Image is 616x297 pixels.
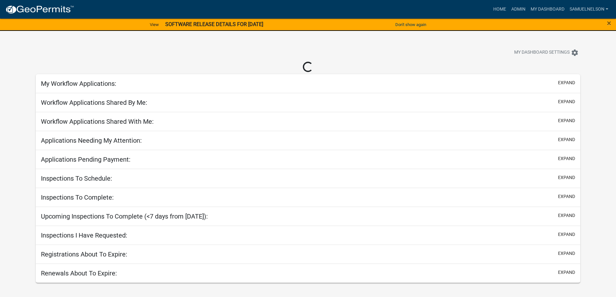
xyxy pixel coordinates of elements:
i: settings [571,49,579,57]
h5: Inspections To Complete: [41,194,114,201]
h5: Upcoming Inspections To Complete (<7 days from [DATE]): [41,212,208,220]
button: My Dashboard Settingssettings [509,46,584,59]
h5: Renewals About To Expire: [41,269,117,277]
a: Admin [509,3,528,15]
button: Don't show again [393,19,429,30]
button: expand [558,174,575,181]
a: My Dashboard [528,3,567,15]
button: expand [558,231,575,238]
span: My Dashboard Settings [514,49,570,57]
h5: Workflow Applications Shared With Me: [41,118,154,125]
h5: Applications Pending Payment: [41,156,130,163]
button: expand [558,155,575,162]
h5: My Workflow Applications: [41,80,116,87]
button: expand [558,269,575,276]
h5: Workflow Applications Shared By Me: [41,99,147,106]
h5: Registrations About To Expire: [41,250,127,258]
h5: Inspections I Have Requested: [41,231,127,239]
span: × [607,19,611,28]
strong: SOFTWARE RELEASE DETAILS FOR [DATE] [165,21,263,27]
button: expand [558,136,575,143]
button: expand [558,193,575,200]
button: Close [607,19,611,27]
button: expand [558,98,575,105]
a: View [147,19,161,30]
button: expand [558,212,575,219]
button: expand [558,117,575,124]
a: Home [491,3,509,15]
button: expand [558,79,575,86]
a: samuelnelson [567,3,611,15]
button: expand [558,250,575,257]
h5: Applications Needing My Attention: [41,137,142,144]
h5: Inspections To Schedule: [41,175,112,182]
